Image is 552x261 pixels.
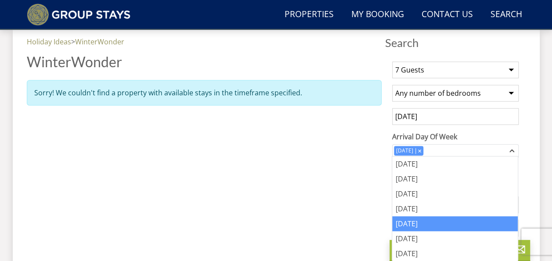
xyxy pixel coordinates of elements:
[27,4,131,25] img: Group Stays
[27,80,382,105] div: Sorry! We couldn't find a property with available stays in the timeframe specified.
[394,147,415,155] div: [DATE]
[385,36,526,49] span: Search
[71,37,75,47] span: >
[392,144,519,157] div: Combobox
[75,37,124,47] a: WinterWonder
[392,201,518,216] div: [DATE]
[487,5,526,25] a: Search
[27,37,71,47] a: Holiday Ideas
[418,5,476,25] a: Contact Us
[392,171,518,186] div: [DATE]
[27,54,382,69] h1: WinterWonder
[392,131,519,142] label: Arrival Day Of Week
[392,231,518,246] div: [DATE]
[348,5,408,25] a: My Booking
[392,246,518,261] div: [DATE]
[392,108,519,125] input: Arrival Date
[392,216,518,231] div: [DATE]
[392,186,518,201] div: [DATE]
[281,5,337,25] a: Properties
[392,156,518,171] div: [DATE]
